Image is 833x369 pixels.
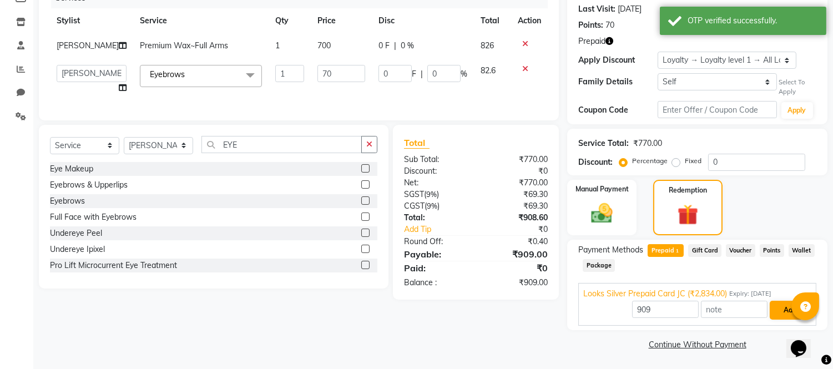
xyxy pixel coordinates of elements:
span: Package [583,259,615,272]
span: CGST [404,201,425,211]
div: Balance : [396,277,476,289]
div: Eyebrows & Upperlips [50,179,128,191]
div: ₹770.00 [633,138,662,149]
div: ₹0 [476,165,557,177]
div: ( ) [396,200,476,212]
div: ₹0 [489,224,557,235]
div: ₹69.30 [476,189,557,200]
div: Points: [578,19,603,31]
div: Eyebrows [50,195,85,207]
th: Price [311,8,372,33]
a: x [185,69,190,79]
div: Net: [396,177,476,189]
th: Disc [372,8,474,33]
div: Service Total: [578,138,629,149]
span: 9% [426,190,437,199]
div: OTP verified successfully. [688,15,818,27]
div: ₹69.30 [476,200,557,212]
div: Undereye Peel [50,228,102,239]
th: Qty [269,8,311,33]
span: Premium Wax~Full Arms [140,41,228,50]
label: Manual Payment [575,184,629,194]
span: Eyebrows [150,69,185,79]
div: Family Details [578,76,658,88]
span: % [461,68,467,80]
span: [PERSON_NAME] [57,41,119,50]
div: ₹0 [476,261,557,275]
a: Add Tip [396,224,489,235]
span: 9% [427,201,437,210]
span: Prepaid [648,244,684,257]
span: Payment Methods [578,244,643,256]
div: ₹909.00 [476,247,557,261]
th: Stylist [50,8,133,33]
div: Total: [396,212,476,224]
div: Eye Makeup [50,163,93,175]
input: note [701,301,768,318]
div: ₹770.00 [476,177,557,189]
div: Paid: [396,261,476,275]
input: Amount [632,301,699,318]
div: 70 [605,19,614,31]
div: ₹0.40 [476,236,557,247]
th: Service [133,8,269,33]
div: [DATE] [618,3,642,15]
div: Discount: [578,156,613,168]
div: ₹909.00 [476,277,557,289]
div: Full Face with Eyebrows [50,211,137,223]
span: Points [760,244,784,257]
input: Enter Offer / Coupon Code [658,101,776,118]
label: Fixed [685,156,701,166]
span: Expiry: [DATE] [729,289,771,299]
iframe: chat widget [786,325,822,358]
span: Gift Card [688,244,721,257]
span: 1 [674,248,680,255]
span: 1 [275,41,280,50]
label: Redemption [669,185,707,195]
div: Select To Apply [779,78,816,97]
span: 0 % [401,40,414,52]
a: Continue Without Payment [569,339,825,351]
span: | [394,40,396,52]
span: F [412,68,416,80]
div: ( ) [396,189,476,200]
span: Looks Silver Prepaid Card JC (₹2,834.00) [583,288,727,300]
button: Apply [781,102,813,119]
span: Wallet [789,244,815,257]
button: Add [770,301,810,320]
span: Prepaid [578,36,605,47]
th: Total [474,8,511,33]
span: 0 F [378,40,390,52]
div: Pro Lift Microcurrent Eye Treatment [50,260,177,271]
div: Payable: [396,247,476,261]
div: Round Off: [396,236,476,247]
span: Total [404,137,430,149]
span: Voucher [726,244,755,257]
img: _cash.svg [584,201,619,226]
div: Sub Total: [396,154,476,165]
label: Percentage [632,156,668,166]
span: 700 [317,41,331,50]
span: | [421,68,423,80]
div: ₹770.00 [476,154,557,165]
th: Action [511,8,548,33]
div: Apply Discount [578,54,658,66]
span: SGST [404,189,424,199]
div: Undereye Ipixel [50,244,105,255]
div: Discount: [396,165,476,177]
img: _gift.svg [671,202,704,228]
span: 826 [481,41,494,50]
span: 82.6 [481,65,496,75]
div: Coupon Code [578,104,658,116]
input: Search or Scan [201,136,362,153]
div: ₹908.60 [476,212,557,224]
div: Last Visit: [578,3,615,15]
